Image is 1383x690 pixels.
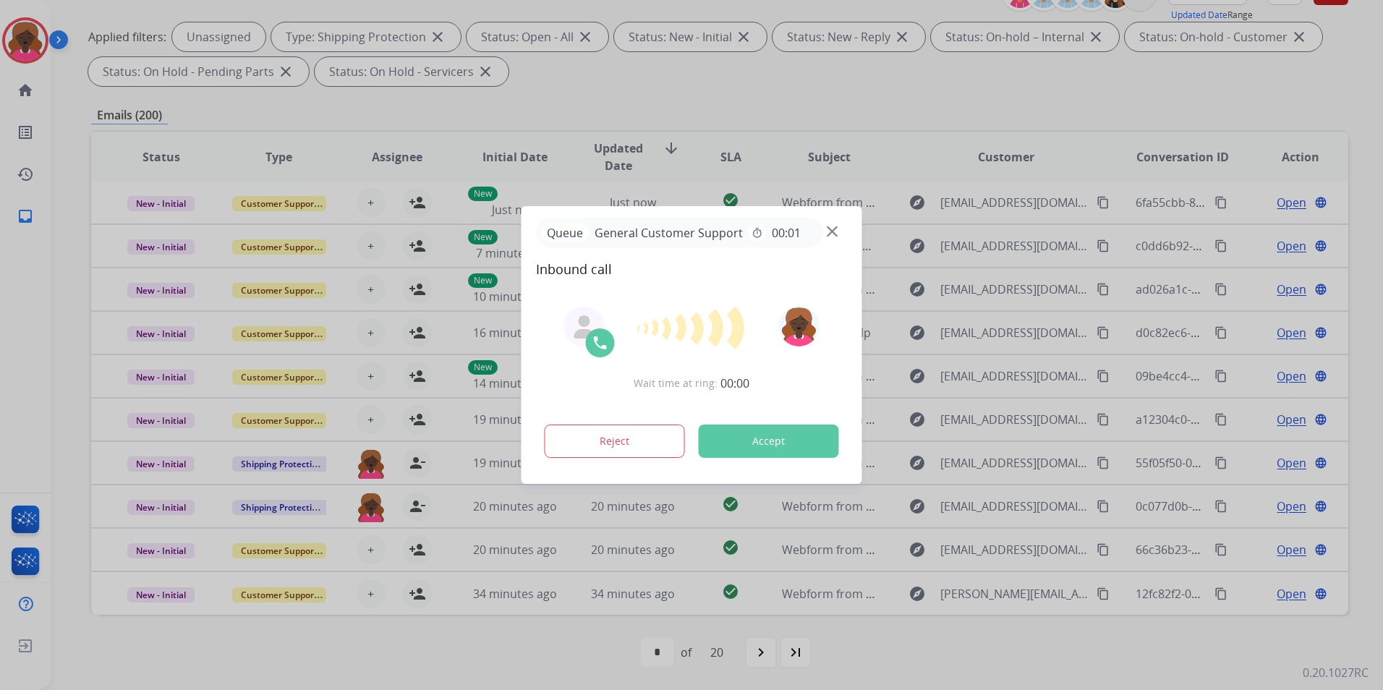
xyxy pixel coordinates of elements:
[589,224,749,242] span: General Customer Support
[634,376,718,391] span: Wait time at ring:
[720,375,749,392] span: 00:00
[542,223,589,242] p: Queue
[573,315,596,338] img: agent-avatar
[772,224,801,242] span: 00:01
[592,334,609,352] img: call-icon
[827,226,838,237] img: close-button
[536,259,848,279] span: Inbound call
[752,227,763,239] mat-icon: timer
[699,425,839,458] button: Accept
[1303,664,1369,681] p: 0.20.1027RC
[545,425,685,458] button: Reject
[778,306,819,346] img: avatar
